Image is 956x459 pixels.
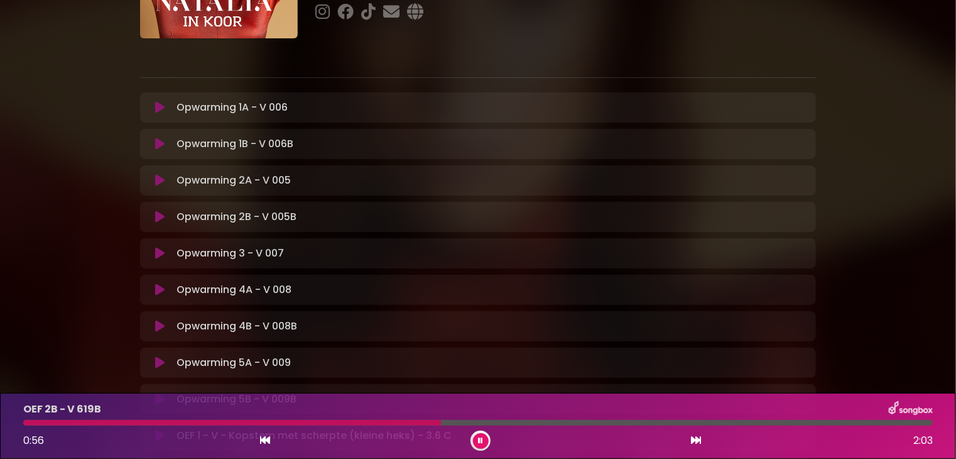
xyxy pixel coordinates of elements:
p: Opwarming 2A - V 005 [177,173,291,188]
p: Opwarming 5A - V 009 [177,355,291,370]
p: Opwarming 5B - V 009B [177,392,297,407]
p: OEF 2B - V 619B [23,402,101,417]
p: Opwarming 4B - V 008B [177,319,298,334]
img: songbox-logo-white.png [889,401,933,418]
span: 0:56 [23,433,44,448]
p: Opwarming 1B - V 006B [177,136,294,152]
p: Opwarming 1A - V 006 [177,100,288,115]
p: Opwarming 4A - V 008 [177,282,292,297]
p: Opwarming 2B - V 005B [177,209,297,224]
p: Opwarming 3 - V 007 [177,246,285,261]
span: 2:03 [913,433,933,448]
